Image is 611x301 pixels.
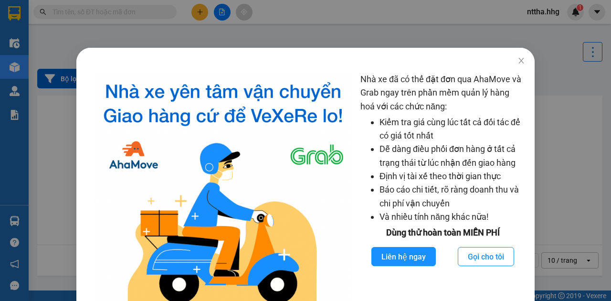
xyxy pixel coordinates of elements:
span: Gọi cho tôi [468,251,504,263]
div: Dùng thử hoàn toàn MIỄN PHÍ [360,226,525,239]
li: Kiểm tra giá cùng lúc tất cả đối tác để có giá tốt nhất [379,116,525,143]
button: Gọi cho tôi [458,247,514,266]
li: Và nhiều tính năng khác nữa! [379,210,525,224]
span: close [517,57,525,64]
li: Báo cáo chi tiết, rõ ràng doanh thu và chi phí vận chuyển [379,183,525,210]
li: Định vị tài xế theo thời gian thực [379,170,525,183]
button: Close [508,48,535,75]
span: Liên hệ ngay [381,251,426,263]
button: Liên hệ ngay [371,247,436,266]
li: Dễ dàng điều phối đơn hàng ở tất cả trạng thái từ lúc nhận đến giao hàng [379,142,525,170]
